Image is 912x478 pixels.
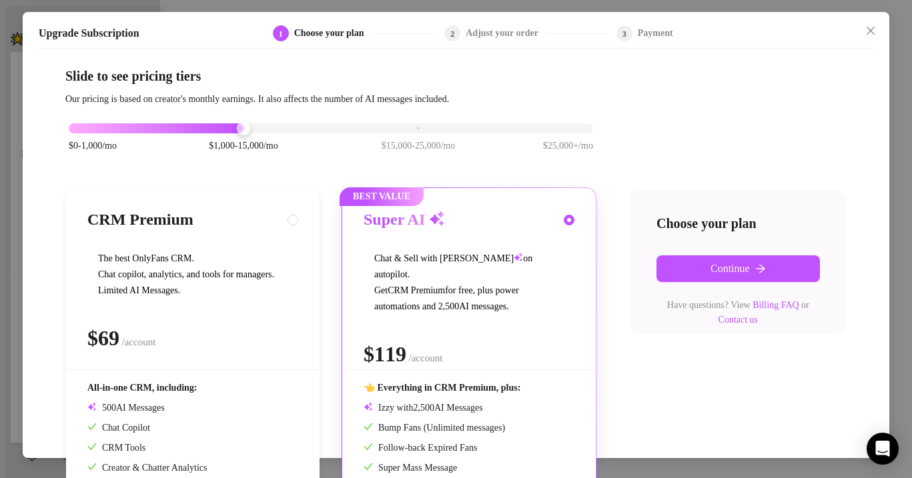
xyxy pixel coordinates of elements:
span: arrow-right [755,263,766,274]
span: Chat Copilot [87,423,150,433]
h4: Slide to see pricing tiers [65,67,847,85]
h5: Upgrade Subscription [39,25,139,41]
h3: CRM Premium [87,209,193,231]
button: Close [860,20,881,41]
span: check [364,422,373,431]
div: Choose your plan [294,25,372,41]
div: Payment [638,25,673,41]
span: check [87,422,97,431]
span: BEST VALUE [340,187,424,206]
button: Continuearrow-right [656,255,820,282]
span: Close [860,25,881,36]
span: The best OnlyFans CRM. Chat copilot, analytics, and tools for managers. Limited AI Messages. [87,244,298,305]
span: Chat & Sell with [PERSON_NAME] on autopilot. Get CRM Premium for free, plus power automations and... [364,244,574,321]
span: 1 [279,29,283,38]
a: Contact us [719,315,759,325]
span: Our pricing is based on creator's monthly earnings. It also affects the number of AI messages inc... [65,94,449,104]
span: $1,000-15,000/mo [209,139,278,153]
div: Adjust your order [466,25,546,41]
h4: Choose your plan [656,214,820,233]
span: All-in-one CRM, including: [87,383,197,393]
span: $ [364,342,406,366]
h3: Super AI [364,209,445,231]
span: /account [409,353,443,363]
span: 3 [622,29,626,38]
span: Izzy with AI Messages [364,403,483,413]
span: Super Mass Message [364,463,457,473]
span: $0-1,000/mo [69,139,117,153]
span: Bump Fans (Unlimited messages) [364,423,505,433]
span: Have questions? View or [667,300,809,325]
span: 👈 Everything in CRM Premium, plus: [364,383,520,393]
span: 2 [450,29,454,38]
div: Open Intercom Messenger [867,433,899,465]
span: Continue [711,263,750,275]
span: CRM Tools [87,443,145,453]
span: check [87,442,97,451]
span: close [865,25,876,36]
span: $15,000-25,000/mo [382,139,455,153]
a: Billing FAQ [753,300,799,310]
span: $ [87,326,119,350]
span: Creator & Chatter Analytics [87,463,207,473]
span: Follow-back Expired Fans [364,443,478,453]
span: /account [122,337,156,347]
span: check [364,442,373,451]
span: $25,000+/mo [543,139,593,153]
span: AI Messages [87,403,165,413]
span: check [364,462,373,471]
span: check [87,462,97,471]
